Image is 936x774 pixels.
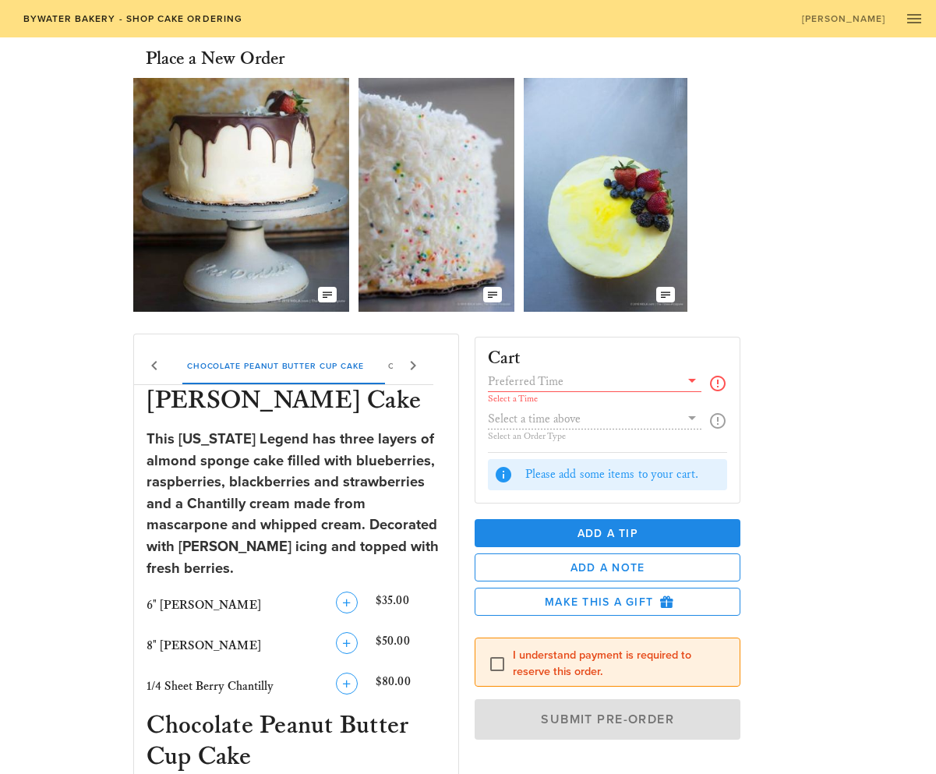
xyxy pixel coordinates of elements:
span: 1/4 Sheet Berry Chantilly [147,679,274,694]
span: 8" [PERSON_NAME] [147,638,261,653]
a: Bywater Bakery - Shop Cake Ordering [12,8,252,30]
span: Bywater Bakery - Shop Cake Ordering [22,13,242,24]
span: Make this a Gift [488,595,727,609]
img: qzl0ivbhpoir5jt3lnxe.jpg [359,78,514,312]
label: I understand payment is required to reserve this order. [513,648,727,679]
div: Chocolate Peanut Butter Cup Cake [174,347,376,384]
div: $80.00 [373,670,449,704]
h3: Place a New Order [146,47,284,72]
div: Select a Time [488,394,701,404]
span: Submit Pre-Order [493,712,722,727]
div: Please add some items to your cart. [525,466,721,483]
span: Add a Tip [487,527,728,540]
div: $50.00 [373,629,449,663]
span: Add a Note [488,561,727,574]
img: vfgkldhn9pjhkwzhnerr.webp [524,78,687,312]
div: $35.00 [373,588,449,623]
div: Chocolate Butter Pecan Cake [376,347,551,384]
div: This [US_STATE] Legend has three layers of almond sponge cake filled with blueberries, raspberrie... [147,429,446,579]
h3: [PERSON_NAME] Cake [143,385,449,419]
button: Make this a Gift [475,588,740,616]
button: Add a Note [475,553,740,581]
input: Preferred Time [488,371,680,391]
a: [PERSON_NAME] [791,8,895,30]
span: [PERSON_NAME] [801,13,886,24]
img: adomffm5ftbblbfbeqkk.jpg [133,78,350,312]
button: Add a Tip [475,519,740,547]
span: 6" [PERSON_NAME] [147,598,261,613]
h3: Cart [488,350,521,368]
button: Submit Pre-Order [475,699,740,740]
